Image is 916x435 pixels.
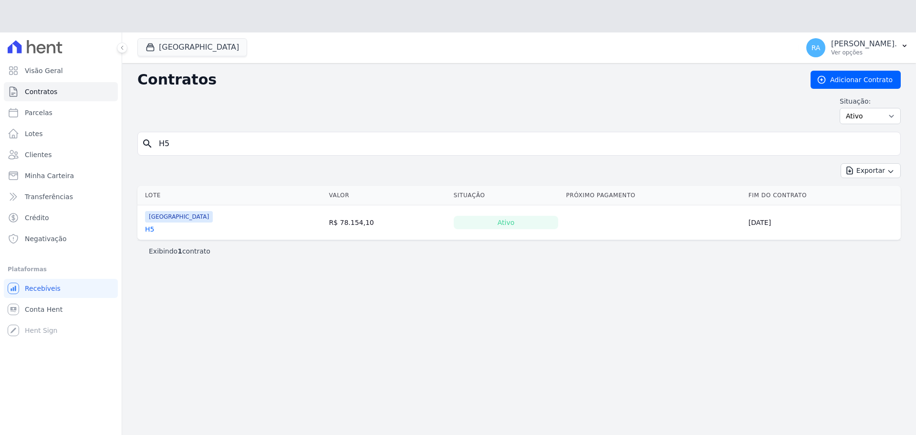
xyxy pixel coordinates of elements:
a: Clientes [4,145,118,164]
th: Valor [325,186,449,205]
span: Contratos [25,87,57,96]
span: Minha Carteira [25,171,74,180]
a: Recebíveis [4,279,118,298]
th: Próximo Pagamento [562,186,744,205]
a: Negativação [4,229,118,248]
th: Lote [137,186,325,205]
button: [GEOGRAPHIC_DATA] [137,38,247,56]
td: R$ 78.154,10 [325,205,449,240]
span: Visão Geral [25,66,63,75]
iframe: Intercom live chat [10,403,32,425]
a: Transferências [4,187,118,206]
h2: Contratos [137,71,795,88]
span: Recebíveis [25,284,61,293]
th: Fim do Contrato [745,186,901,205]
span: [GEOGRAPHIC_DATA] [145,211,213,223]
label: Situação: [840,96,901,106]
div: Ativo [454,216,559,229]
span: Negativação [25,234,67,244]
td: [DATE] [745,205,901,240]
a: Adicionar Contrato [811,71,901,89]
span: Conta Hent [25,305,62,314]
span: Crédito [25,213,49,223]
a: Minha Carteira [4,166,118,185]
th: Situação [450,186,562,205]
button: Exportar [841,163,901,178]
span: Parcelas [25,108,52,117]
a: Parcelas [4,103,118,122]
button: RA [PERSON_NAME]. Ver opções [799,34,916,61]
span: RA [812,44,821,51]
p: Ver opções [831,49,897,56]
span: Clientes [25,150,52,159]
p: [PERSON_NAME]. [831,39,897,49]
div: Plataformas [8,264,114,275]
a: Conta Hent [4,300,118,319]
a: Lotes [4,124,118,143]
i: search [142,138,153,149]
b: 1 [177,247,182,255]
a: Visão Geral [4,61,118,80]
a: H5 [145,224,154,234]
span: Transferências [25,192,73,202]
input: Buscar por nome do lote [153,134,896,153]
span: Lotes [25,129,43,138]
a: Crédito [4,208,118,227]
p: Exibindo contrato [149,246,210,256]
a: Contratos [4,82,118,101]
